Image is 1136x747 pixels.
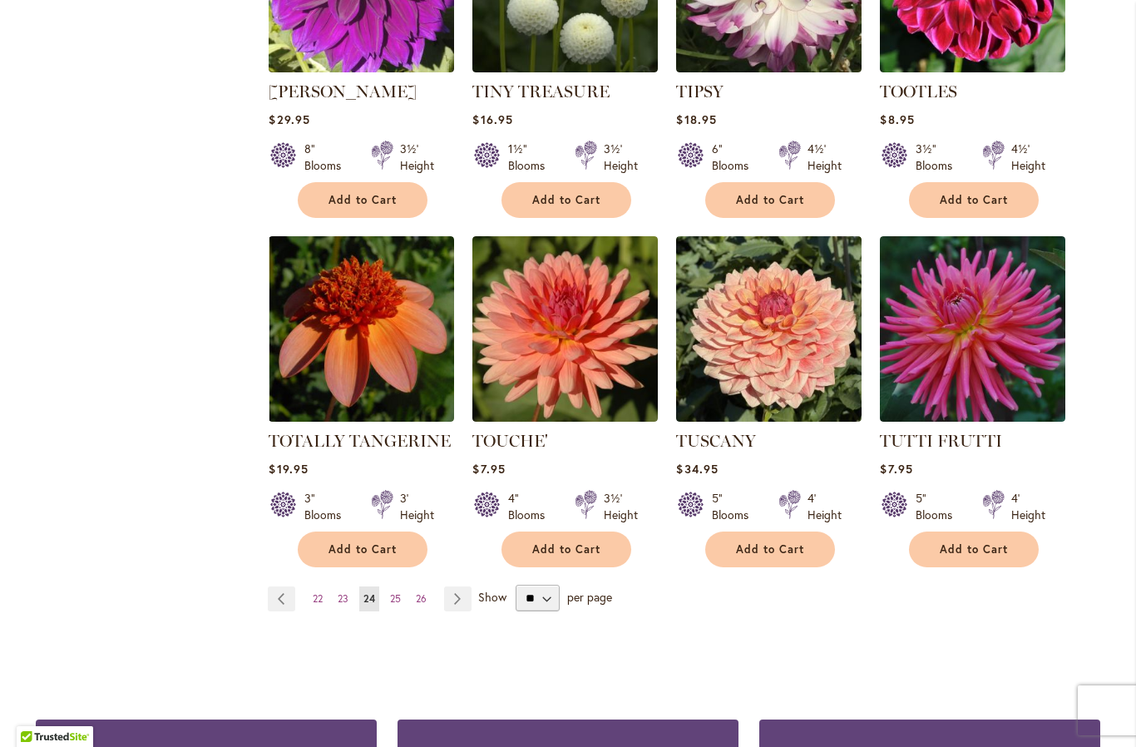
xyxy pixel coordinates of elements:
[309,586,327,611] a: 22
[916,490,962,523] div: 5" Blooms
[390,592,401,605] span: 25
[416,592,427,605] span: 26
[472,236,658,422] img: TOUCHE'
[472,409,658,425] a: TOUCHE'
[532,542,600,557] span: Add to Cart
[676,431,756,451] a: TUSCANY
[328,542,397,557] span: Add to Cart
[386,586,405,611] a: 25
[676,461,718,477] span: $34.95
[676,60,862,76] a: TIPSY
[880,236,1065,422] img: TUTTI FRUTTI
[916,141,962,174] div: 3½" Blooms
[880,461,912,477] span: $7.95
[472,60,658,76] a: TINY TREASURE
[676,82,724,101] a: TIPSY
[269,60,454,76] a: Thomas Edison
[808,141,842,174] div: 4½' Height
[1011,490,1045,523] div: 4' Height
[604,141,638,174] div: 3½' Height
[363,592,375,605] span: 24
[269,461,308,477] span: $19.95
[269,111,309,127] span: $29.95
[712,141,758,174] div: 6" Blooms
[880,111,914,127] span: $8.95
[880,82,957,101] a: TOOTLES
[478,589,506,605] span: Show
[269,236,454,422] img: TOTALLY TANGERINE
[532,193,600,207] span: Add to Cart
[472,431,548,451] a: TOUCHE'
[705,532,835,567] button: Add to Cart
[676,409,862,425] a: TUSCANY
[567,589,612,605] span: per page
[304,490,351,523] div: 3" Blooms
[298,182,427,218] button: Add to Cart
[736,542,804,557] span: Add to Cart
[501,182,631,218] button: Add to Cart
[333,586,353,611] a: 23
[400,141,434,174] div: 3½' Height
[269,409,454,425] a: TOTALLY TANGERINE
[412,586,431,611] a: 26
[909,532,1039,567] button: Add to Cart
[604,490,638,523] div: 3½' Height
[1011,141,1045,174] div: 4½' Height
[676,236,862,422] img: TUSCANY
[400,490,434,523] div: 3' Height
[736,193,804,207] span: Add to Cart
[808,490,842,523] div: 4' Height
[328,193,397,207] span: Add to Cart
[338,592,348,605] span: 23
[880,431,1002,451] a: TUTTI FRUTTI
[269,82,417,101] a: [PERSON_NAME]
[304,141,351,174] div: 8" Blooms
[940,193,1008,207] span: Add to Cart
[705,182,835,218] button: Add to Cart
[12,688,59,735] iframe: Launch Accessibility Center
[880,409,1065,425] a: TUTTI FRUTTI
[508,141,555,174] div: 1½" Blooms
[298,532,427,567] button: Add to Cart
[269,431,451,451] a: TOTALLY TANGERINE
[472,461,505,477] span: $7.95
[712,490,758,523] div: 5" Blooms
[508,490,555,523] div: 4" Blooms
[501,532,631,567] button: Add to Cart
[940,542,1008,557] span: Add to Cart
[313,592,323,605] span: 22
[880,60,1065,76] a: Tootles
[909,182,1039,218] button: Add to Cart
[472,111,512,127] span: $16.95
[676,111,716,127] span: $18.95
[472,82,610,101] a: TINY TREASURE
